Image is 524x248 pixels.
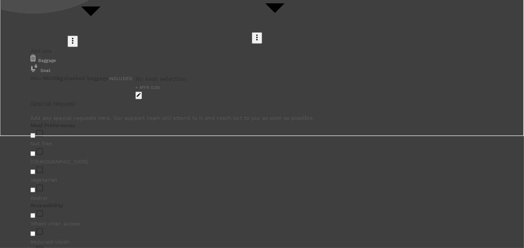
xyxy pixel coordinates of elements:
[30,54,36,62] img: baggage-icon
[51,75,109,81] span: 25kg checked baggage
[30,54,487,65] div: Baggage
[30,47,487,54] p: Add ons
[30,65,38,72] img: baggage-icon
[135,85,160,90] span: + MYR 0.00
[30,140,487,147] p: Nut free
[30,158,487,165] p: [DEMOGRAPHIC_DATA]
[135,75,187,83] div: No seat selection
[30,238,487,245] p: Reduced vision
[30,202,487,209] p: Accessibility
[30,122,487,129] p: Meal Preferences
[30,194,487,202] p: Kosher
[30,176,487,183] p: Vegetarian
[30,99,487,108] p: Special request
[30,75,51,82] p: KUL - BKI
[30,65,487,75] div: Seat
[30,220,487,227] p: Wheel chair access
[30,114,487,122] p: Add any special requests here. Our support team will attend to it and reach out to you as soon as...
[109,76,132,81] span: INCLUDED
